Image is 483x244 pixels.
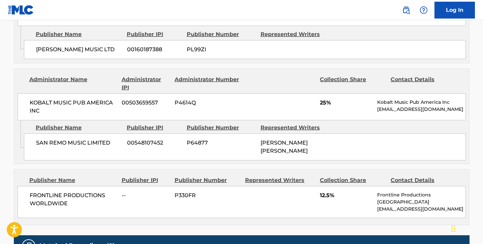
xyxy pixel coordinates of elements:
[402,6,410,14] img: search
[434,2,475,19] a: Log In
[320,75,385,92] div: Collection Share
[391,176,456,184] div: Contact Details
[377,99,465,106] p: Kobalt Music Pub America Inc
[320,191,372,200] span: 12.5%
[417,3,430,17] div: Help
[187,45,255,54] span: PL99ZI
[245,176,315,184] div: Represented Writers
[320,176,385,184] div: Collection Share
[391,75,456,92] div: Contact Details
[36,30,122,38] div: Publisher Name
[36,124,122,132] div: Publisher Name
[122,191,170,200] span: --
[187,139,255,147] span: P64877
[377,206,465,213] p: [EMAIL_ADDRESS][DOMAIN_NAME]
[187,30,255,38] div: Publisher Number
[261,140,308,154] span: [PERSON_NAME] [PERSON_NAME]
[451,218,455,239] div: Drag
[36,45,122,54] span: [PERSON_NAME] MUSIC LTD
[127,139,182,147] span: 00548107452
[30,99,117,115] span: KOBALT MUSIC PUB AMERICA INC
[127,30,182,38] div: Publisher IPI
[399,3,413,17] a: Public Search
[36,139,122,147] span: SAN REMO MUSIC LIMITED
[175,191,240,200] span: P330FR
[30,191,117,208] span: FRONTLINE PRODUCTIONS WORLDWIDE
[175,99,240,107] span: P4614Q
[449,212,483,244] iframe: Chat Widget
[175,75,240,92] div: Administrator Number
[29,75,117,92] div: Administrator Name
[377,191,465,206] p: Frontline Productions [GEOGRAPHIC_DATA]
[122,75,170,92] div: Administrator IPI
[175,176,240,184] div: Publisher Number
[29,176,117,184] div: Publisher Name
[127,124,182,132] div: Publisher IPI
[377,106,465,113] p: [EMAIL_ADDRESS][DOMAIN_NAME]
[127,45,182,54] span: 00160187388
[320,99,372,107] span: 25%
[261,124,329,132] div: Represented Writers
[261,30,329,38] div: Represented Writers
[122,176,170,184] div: Publisher IPI
[187,124,255,132] div: Publisher Number
[122,99,170,107] span: 00503659557
[420,6,428,14] img: help
[8,5,34,15] img: MLC Logo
